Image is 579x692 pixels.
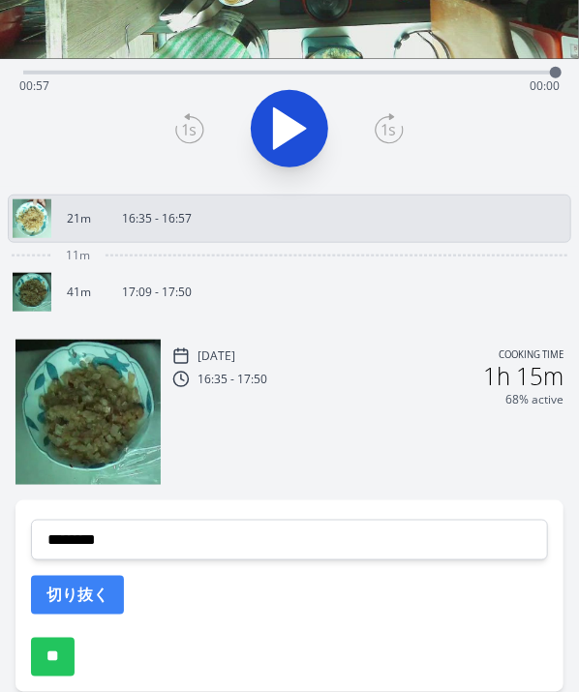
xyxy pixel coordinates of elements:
p: Cooking time [499,347,564,365]
span: 11m [66,248,90,263]
span: 00:00 [530,77,560,94]
img: 250907081014_thumb.jpeg [15,340,161,485]
img: 250907081014_thumb.jpeg [13,273,51,312]
p: [DATE] [198,348,235,364]
p: 41m [67,285,91,300]
p: 16:35 - 16:57 [122,211,192,226]
h2: 1h 15m [483,365,564,388]
p: 68% active [505,392,564,407]
p: 17:09 - 17:50 [122,285,192,300]
p: 21m [67,211,91,226]
span: 00:57 [19,77,49,94]
button: 切り抜く [31,576,124,615]
img: 250907073625_thumb.jpeg [13,199,51,238]
p: 16:35 - 17:50 [198,372,267,387]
